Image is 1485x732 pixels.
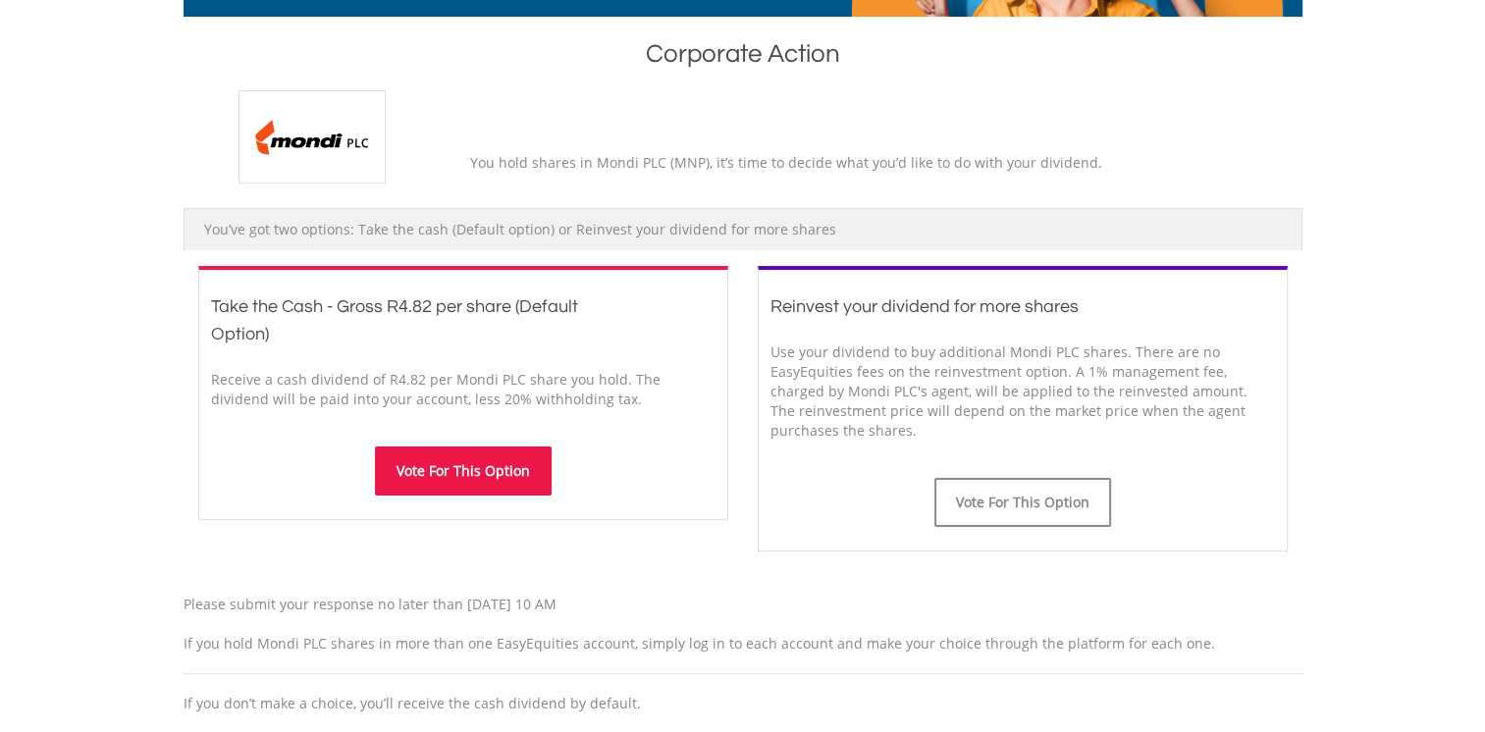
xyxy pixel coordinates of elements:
[184,595,1215,653] span: Please submit your response no later than [DATE] 10 AM If you hold Mondi PLC shares in more than ...
[934,478,1111,527] button: Vote For This Option
[211,370,661,408] span: Receive a cash dividend of R4.82 per Mondi PLC share you hold. The dividend will be paid into you...
[211,297,578,343] span: Take the Cash - Gross R4.82 per share (Default Option)
[770,297,1079,316] span: Reinvest your dividend for more shares
[184,36,1302,80] h1: Corporate Action
[184,694,1302,713] p: If you don’t make a choice, you’ll receive the cash dividend by default.
[204,220,836,238] span: You’ve got two options: Take the cash (Default option) or Reinvest your dividend for more shares
[239,90,386,183] img: EQU.ZA.MNP.png
[375,446,552,496] button: Vote For This Option
[770,342,1247,440] span: Use your dividend to buy additional Mondi PLC shares. There are no EasyEquities fees on the reinv...
[470,153,1102,172] span: You hold shares in Mondi PLC (MNP), it’s time to decide what you’d like to do with your dividend.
